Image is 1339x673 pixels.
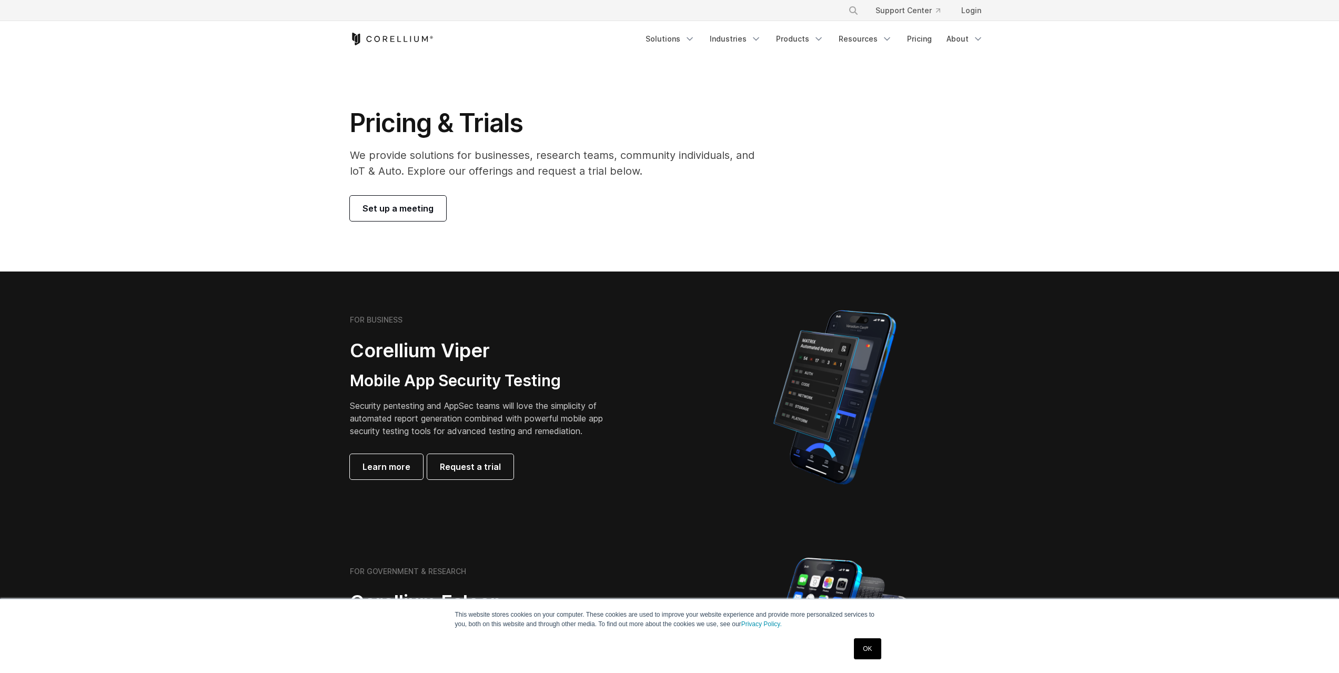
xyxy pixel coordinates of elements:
[350,33,434,45] a: Corellium Home
[350,454,423,479] a: Learn more
[953,1,990,20] a: Login
[350,371,619,391] h3: Mobile App Security Testing
[350,339,619,363] h2: Corellium Viper
[350,315,402,325] h6: FOR BUSINESS
[854,638,881,659] a: OK
[363,202,434,215] span: Set up a meeting
[703,29,768,48] a: Industries
[440,460,501,473] span: Request a trial
[350,147,769,179] p: We provide solutions for businesses, research teams, community individuals, and IoT & Auto. Explo...
[741,620,782,628] a: Privacy Policy.
[756,305,914,489] img: Corellium MATRIX automated report on iPhone showing app vulnerability test results across securit...
[639,29,701,48] a: Solutions
[350,107,769,139] h1: Pricing & Trials
[363,460,410,473] span: Learn more
[770,29,830,48] a: Products
[350,590,645,614] h2: Corellium Falcon
[639,29,990,48] div: Navigation Menu
[901,29,938,48] a: Pricing
[832,29,899,48] a: Resources
[940,29,990,48] a: About
[427,454,514,479] a: Request a trial
[844,1,863,20] button: Search
[350,567,466,576] h6: FOR GOVERNMENT & RESEARCH
[455,610,884,629] p: This website stores cookies on your computer. These cookies are used to improve your website expe...
[350,196,446,221] a: Set up a meeting
[835,1,990,20] div: Navigation Menu
[350,399,619,437] p: Security pentesting and AppSec teams will love the simplicity of automated report generation comb...
[867,1,949,20] a: Support Center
